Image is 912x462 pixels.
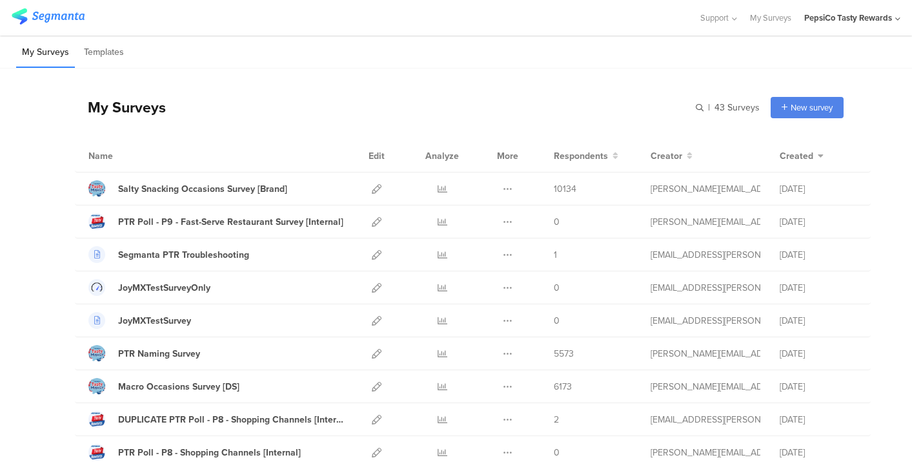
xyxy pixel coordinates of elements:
[78,37,130,68] li: Templates
[651,182,760,196] div: megan.lynch@pepsico.com
[88,180,287,197] a: Salty Snacking Occasions Survey [Brand]
[714,101,760,114] span: 43 Surveys
[118,248,249,262] div: Segmanta PTR Troubleshooting
[118,314,191,328] div: JoyMXTestSurvey
[780,446,857,459] div: [DATE]
[706,101,712,114] span: |
[554,281,560,295] span: 0
[651,314,760,328] div: andreza.godoy.contractor@pepsico.com
[780,347,857,361] div: [DATE]
[780,380,857,394] div: [DATE]
[494,140,522,172] div: More
[88,213,343,230] a: PTR Poll - P9 - Fast-Serve Restaurant Survey [Internal]
[118,380,239,394] div: Macro Occasions Survey [DS]
[780,215,857,229] div: [DATE]
[554,248,557,262] span: 1
[651,149,693,163] button: Creator
[88,279,210,296] a: JoyMXTestSurveyOnly
[651,281,760,295] div: andreza.godoy.contractor@pepsico.com
[88,246,249,263] a: Segmanta PTR Troubleshooting
[118,281,210,295] div: JoyMXTestSurveyOnly
[651,347,760,361] div: megan.lynch@pepsico.com
[554,413,559,426] span: 2
[780,314,857,328] div: [DATE]
[700,12,729,24] span: Support
[554,149,608,163] span: Respondents
[651,380,760,394] div: megan.lynch@pepsico.com
[554,446,560,459] span: 0
[651,446,760,459] div: megan.lynch@pepsico.com
[651,248,760,262] div: andreza.godoy.contractor@pepsico.com
[75,96,166,118] div: My Surveys
[88,378,239,395] a: Macro Occasions Survey [DS]
[651,149,682,163] span: Creator
[554,347,574,361] span: 5573
[780,149,813,163] span: Created
[554,314,560,328] span: 0
[118,182,287,196] div: Salty Snacking Occasions Survey [Brand]
[88,444,301,461] a: PTR Poll - P8 - Shopping Channels [Internal]
[554,149,618,163] button: Respondents
[780,149,824,163] button: Created
[423,140,461,172] div: Analyze
[554,182,576,196] span: 10134
[88,312,191,329] a: JoyMXTestSurvey
[651,413,760,426] div: andreza.godoy.contractor@pepsico.com
[804,12,892,24] div: PepsiCo Tasty Rewards
[16,37,75,68] li: My Surveys
[791,101,833,114] span: New survey
[12,8,85,25] img: segmanta logo
[118,413,343,426] div: DUPLICATE PTR Poll - P8 - Shopping Channels [Internal] - test
[88,345,200,362] a: PTR Naming Survey
[118,446,301,459] div: PTR Poll - P8 - Shopping Channels [Internal]
[363,140,390,172] div: Edit
[780,182,857,196] div: [DATE]
[88,411,343,428] a: DUPLICATE PTR Poll - P8 - Shopping Channels [Internal] - test
[780,413,857,426] div: [DATE]
[651,215,760,229] div: megan.lynch@pepsico.com
[118,215,343,229] div: PTR Poll - P9 - Fast-Serve Restaurant Survey [Internal]
[88,149,166,163] div: Name
[118,347,200,361] div: PTR Naming Survey
[554,215,560,229] span: 0
[780,248,857,262] div: [DATE]
[554,380,572,394] span: 6173
[780,281,857,295] div: [DATE]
